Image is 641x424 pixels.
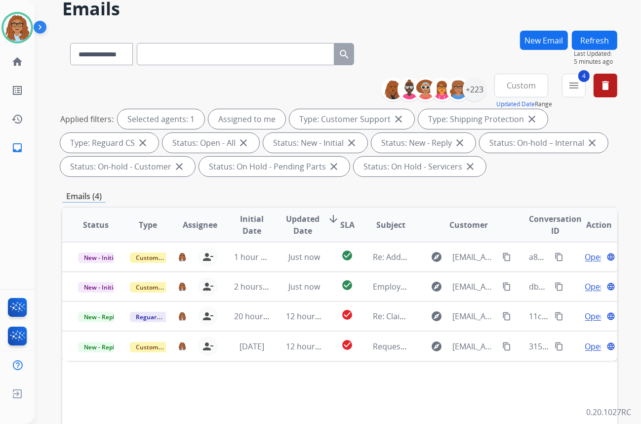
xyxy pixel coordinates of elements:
div: Status: On-hold - Customer [60,157,195,176]
span: 1 hour ago [234,252,275,262]
span: [EMAIL_ADDRESS][DOMAIN_NAME] [452,340,497,352]
span: Type [139,219,157,231]
span: 2 hours ago [234,281,279,292]
p: Emails (4) [62,190,106,203]
span: 12 hours ago [286,311,335,322]
span: Just now [288,281,320,292]
mat-icon: person_remove [202,251,214,263]
mat-icon: check_circle [341,279,353,291]
div: Status: On Hold - Servicers [354,157,486,176]
mat-icon: list_alt [11,85,23,96]
mat-icon: explore [431,310,442,322]
span: Customer Support [130,253,194,263]
div: +223 [463,78,486,101]
mat-icon: close [346,137,358,149]
mat-icon: check_circle [341,250,353,261]
mat-icon: person_remove [202,310,214,322]
span: Employment Verification [373,281,465,292]
img: agent-avatar [178,312,186,320]
mat-icon: content_copy [502,342,511,351]
span: Updated Date [286,213,320,237]
span: [EMAIL_ADDRESS][DOMAIN_NAME] [452,281,497,293]
span: Range [496,100,552,108]
mat-icon: content_copy [555,342,563,351]
span: New - Reply [78,342,123,352]
span: Just now [288,252,320,262]
th: Action [565,208,617,242]
div: Status: Open - All [162,133,259,153]
mat-icon: language [606,312,615,321]
span: Status [83,219,109,231]
mat-icon: menu [568,80,580,91]
button: New Email [520,31,568,50]
mat-icon: content_copy [555,312,563,321]
div: Type: Shipping Protection [418,109,548,129]
mat-icon: close [173,161,185,172]
img: agent-avatar [178,282,186,291]
button: Refresh [572,31,617,50]
mat-icon: language [606,282,615,291]
mat-icon: content_copy [502,312,511,321]
button: 4 [562,74,586,97]
div: Status: New - Initial [263,133,367,153]
mat-icon: explore [431,340,442,352]
span: Customer Support [130,282,194,293]
div: Type: Reguard CS [60,133,159,153]
mat-icon: content_copy [555,282,563,291]
span: Open [585,251,605,263]
span: Customer [449,219,488,231]
span: Reguard CS [130,312,175,322]
span: Re: Claim status [373,311,432,322]
mat-icon: explore [431,251,442,263]
span: Open [585,281,605,293]
div: Type: Customer Support [289,109,414,129]
img: agent-avatar [178,253,186,261]
mat-icon: close [454,137,466,149]
mat-icon: language [606,342,615,351]
mat-icon: close [526,113,538,125]
mat-icon: delete [600,80,611,91]
mat-icon: content_copy [502,282,511,291]
span: New - Reply [78,312,123,322]
div: Status: New - Reply [371,133,476,153]
button: Custom [494,74,548,97]
span: [EMAIL_ADDRESS][DOMAIN_NAME] [452,251,497,263]
span: 12 hours ago [286,341,335,352]
mat-icon: close [464,161,476,172]
span: New - Initial [78,282,124,293]
mat-icon: person_remove [202,340,214,352]
mat-icon: content_copy [502,253,511,261]
mat-icon: home [11,56,23,68]
mat-icon: content_copy [555,253,563,261]
div: Status: On-hold – Internal [480,133,608,153]
span: Request for updated Contract [373,341,484,352]
span: SLA [340,219,355,231]
mat-icon: close [393,113,404,125]
mat-icon: inbox [11,142,23,154]
span: Last Updated: [574,50,617,58]
span: Conversation ID [529,213,582,237]
p: Applied filters: [60,113,114,125]
span: [DATE] [240,341,264,352]
div: Assigned to me [208,109,285,129]
span: [EMAIL_ADDRESS][DOMAIN_NAME] [452,310,497,322]
img: avatar [3,14,31,42]
mat-icon: person_remove [202,281,214,293]
span: Customer Support [130,342,194,352]
span: Assignee [183,219,217,231]
mat-icon: close [586,137,598,149]
img: agent-avatar [178,342,186,350]
p: 0.20.1027RC [586,406,631,418]
span: Custom [507,84,536,87]
mat-icon: close [328,161,340,172]
div: Selected agents: 1 [118,109,204,129]
mat-icon: history [11,113,23,125]
mat-icon: arrow_downward [328,213,340,225]
span: 5 minutes ago [574,58,617,66]
mat-icon: search [338,48,350,60]
span: Subject [376,219,405,231]
button: Updated Date [496,100,535,108]
span: 20 hours ago [234,311,283,322]
mat-icon: check_circle [341,309,353,321]
span: Open [585,310,605,322]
